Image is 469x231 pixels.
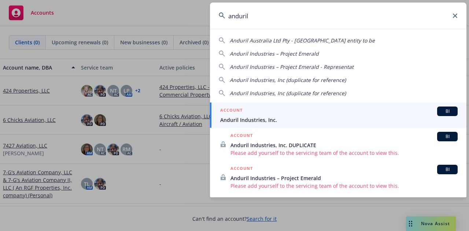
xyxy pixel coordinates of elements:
a: ACCOUNTBIAnduril Industries, Inc. DUPLICATEPlease add yourself to the servicing team of the accou... [210,128,466,161]
span: BI [440,166,455,173]
span: Anduril Industries – Project Emerald - Representat [230,63,354,70]
span: Anduril Industries, Inc (duplicate for reference) [230,77,346,83]
input: Search... [210,3,466,29]
a: ACCOUNTBIAnduril Industries, Inc. [210,103,466,128]
span: Please add yourself to the servicing team of the account to view this. [230,149,458,157]
span: Anduril Industries – Project Emerald [230,50,319,57]
a: ACCOUNTBIAnduril Industries – Project EmeraldPlease add yourself to the servicing team of the acc... [210,161,466,194]
h5: ACCOUNT [230,165,253,174]
span: Please add yourself to the servicing team of the account to view this. [230,182,458,190]
span: Anduril Industries – Project Emerald [230,174,458,182]
span: Anduril Australia Ltd Pty - [GEOGRAPHIC_DATA] entity to be [230,37,375,44]
span: Anduril Industries, Inc. DUPLICATE [230,141,458,149]
span: BI [440,108,455,115]
span: Anduril Industries, Inc (duplicate for reference) [230,90,346,97]
h5: ACCOUNT [230,132,253,141]
span: BI [440,133,455,140]
h5: ACCOUNT [220,107,243,115]
span: Anduril Industries, Inc. [220,116,458,124]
